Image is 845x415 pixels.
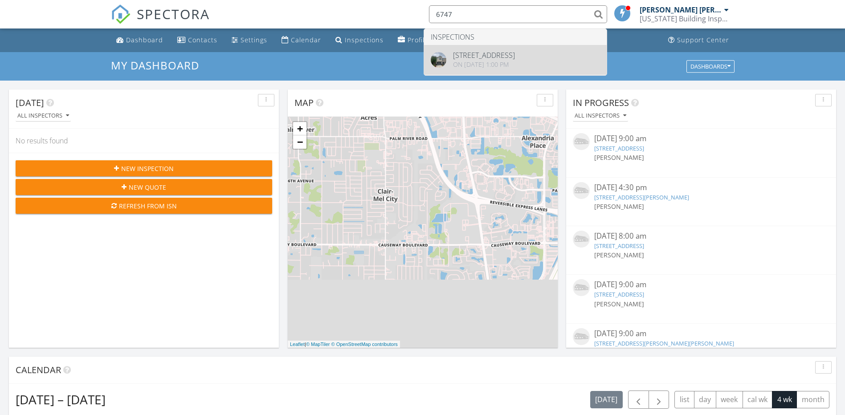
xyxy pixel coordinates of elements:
h2: [DATE] – [DATE] [16,391,106,408]
button: New Quote [16,179,272,195]
img: house-placeholder-square-ca63347ab8c70e15b013bc22427d3df0f7f082c62ce06d78aee8ec4e70df452f.jpg [573,328,590,345]
img: house-placeholder-square-ca63347ab8c70e15b013bc22427d3df0f7f082c62ce06d78aee8ec4e70df452f.jpg [573,182,590,199]
img: house-placeholder-square-ca63347ab8c70e15b013bc22427d3df0f7f082c62ce06d78aee8ec4e70df452f.jpg [573,133,590,150]
div: [DATE] 8:00 am [594,231,808,242]
button: Refresh from ISN [16,198,272,214]
div: Support Center [677,36,729,44]
a: Leaflet [290,342,305,347]
button: Previous [628,391,649,409]
a: [STREET_ADDRESS] [594,290,644,298]
img: The Best Home Inspection Software - Spectora [111,4,131,24]
div: Calendar [291,36,321,44]
div: Refresh from ISN [23,201,265,211]
div: [DATE] 4:30 pm [594,182,808,193]
div: All Inspectors [17,113,69,119]
a: [STREET_ADDRESS] [594,242,644,250]
img: 9562403%2Fcover_photos%2FJShFUTp32eg9G4bye2oN%2Foriginal.jpeg [431,52,446,68]
button: day [694,391,716,408]
span: New Inspection [121,164,174,173]
a: Settings [228,32,271,49]
span: Calendar [16,364,61,376]
div: Dashboard [126,36,163,44]
button: Next [649,391,669,409]
button: [DATE] [590,391,623,408]
button: list [674,391,694,408]
button: week [716,391,743,408]
button: Dashboards [686,60,735,73]
div: [DATE] 9:00 am [594,328,808,339]
span: [DATE] [16,97,44,109]
a: [DATE] 8:00 am [STREET_ADDRESS] [PERSON_NAME] [573,231,829,270]
div: All Inspectors [575,113,626,119]
button: All Inspectors [573,110,628,122]
a: © OpenStreetMap contributors [331,342,398,347]
a: [DATE] 4:30 pm [STREET_ADDRESS][PERSON_NAME] [PERSON_NAME] [573,182,829,221]
span: New Quote [129,183,166,192]
div: [STREET_ADDRESS] [453,52,515,59]
div: On [DATE] 1:00 pm [453,61,515,68]
button: month [796,391,829,408]
a: © MapTiler [306,342,330,347]
a: [DATE] 9:00 am [STREET_ADDRESS] [PERSON_NAME] [573,279,829,318]
div: Florida Building Inspection Group [640,14,729,23]
a: SPECTORA [111,12,210,31]
span: My Dashboard [111,58,199,73]
button: New Inspection [16,160,272,176]
a: [DATE] 9:00 am [STREET_ADDRESS] [PERSON_NAME] [573,133,829,172]
div: | [288,341,400,348]
a: [STREET_ADDRESS][PERSON_NAME] [594,193,689,201]
a: [STREET_ADDRESS][PERSON_NAME][PERSON_NAME] [594,339,734,347]
a: Profile [394,32,432,49]
button: cal wk [743,391,773,408]
span: Map [294,97,314,109]
div: Settings [241,36,267,44]
input: Search everything... [429,5,607,23]
li: Inspections [424,29,607,45]
a: Contacts [174,32,221,49]
span: [PERSON_NAME] [594,153,644,162]
a: Inspections [332,32,387,49]
span: [PERSON_NAME] [594,300,644,308]
a: Dashboard [113,32,167,49]
div: [PERSON_NAME] [PERSON_NAME] [640,5,722,14]
span: In Progress [573,97,629,109]
a: Calendar [278,32,325,49]
a: Support Center [665,32,733,49]
img: house-placeholder-square-ca63347ab8c70e15b013bc22427d3df0f7f082c62ce06d78aee8ec4e70df452f.jpg [573,279,590,296]
span: [PERSON_NAME] [594,251,644,259]
img: house-placeholder-square-ca63347ab8c70e15b013bc22427d3df0f7f082c62ce06d78aee8ec4e70df452f.jpg [573,231,590,248]
a: [DATE] 9:00 am [STREET_ADDRESS][PERSON_NAME][PERSON_NAME] [PERSON_NAME] [573,328,829,367]
button: All Inspectors [16,110,71,122]
div: Inspections [345,36,384,44]
div: No results found [9,129,279,153]
div: Dashboards [690,63,731,69]
a: Zoom out [293,135,306,149]
a: Zoom in [293,122,306,135]
div: Contacts [188,36,217,44]
span: [PERSON_NAME] [594,202,644,211]
div: [DATE] 9:00 am [594,279,808,290]
a: [STREET_ADDRESS] On [DATE] 1:00 pm [424,45,607,75]
button: 4 wk [772,391,797,408]
a: [STREET_ADDRESS] [594,144,644,152]
div: Profile [408,36,429,44]
span: SPECTORA [137,4,210,23]
div: [DATE] 9:00 am [594,133,808,144]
